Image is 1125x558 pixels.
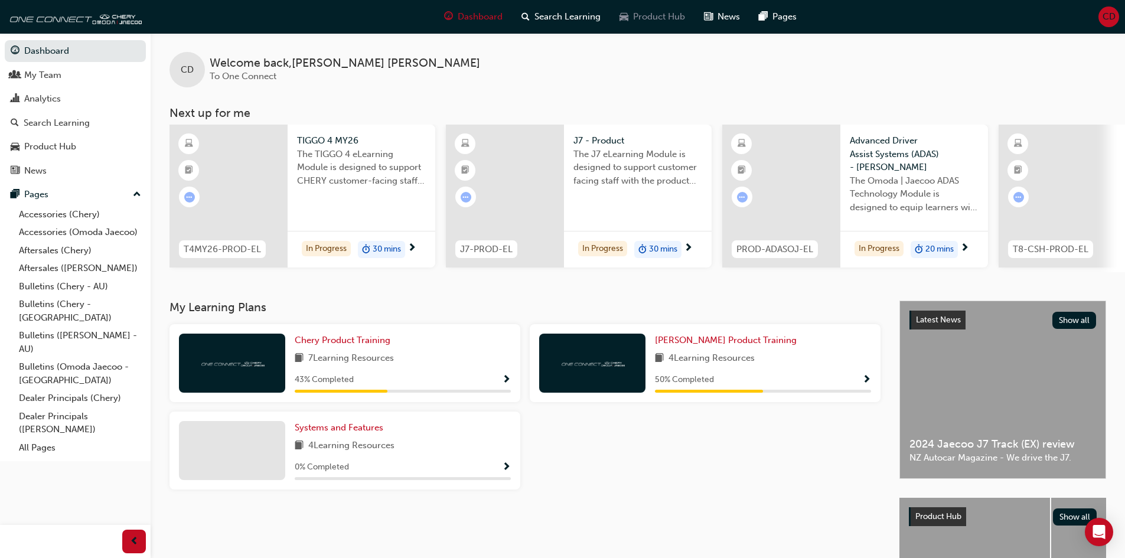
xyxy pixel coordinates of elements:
a: Bulletins ([PERSON_NAME] - AU) [14,327,146,358]
h3: Next up for me [151,106,1125,120]
span: learningResourceType_ELEARNING-icon [738,136,746,152]
button: Pages [5,184,146,205]
div: My Team [24,68,61,82]
div: Product Hub [24,140,76,154]
span: pages-icon [759,9,768,24]
span: Show Progress [502,375,511,386]
span: news-icon [11,166,19,177]
div: In Progress [855,241,904,257]
span: J7-PROD-EL [460,243,513,256]
span: learningRecordVerb_ATTEMPT-icon [461,192,471,203]
a: News [5,160,146,182]
span: duration-icon [362,242,370,257]
a: Aftersales ([PERSON_NAME]) [14,259,146,278]
span: people-icon [11,70,19,81]
span: next-icon [684,243,693,254]
span: CD [1103,10,1116,24]
span: learningRecordVerb_ATTEMPT-icon [737,192,748,203]
button: CD [1098,6,1119,27]
span: prev-icon [130,534,139,549]
a: search-iconSearch Learning [512,5,610,29]
a: Bulletins (Chery - AU) [14,278,146,296]
a: Analytics [5,88,146,110]
span: Pages [772,10,797,24]
div: In Progress [302,241,351,257]
span: chart-icon [11,94,19,105]
span: Product Hub [633,10,685,24]
a: news-iconNews [694,5,749,29]
a: car-iconProduct Hub [610,5,694,29]
span: PROD-ADASOJ-EL [736,243,813,256]
span: booktick-icon [738,163,746,178]
span: 30 mins [373,243,401,256]
div: Analytics [24,92,61,106]
a: T4MY26-PROD-ELTIGGO 4 MY26The TIGGO 4 eLearning Module is designed to support CHERY customer-faci... [169,125,435,267]
span: 0 % Completed [295,461,349,474]
a: Search Learning [5,112,146,134]
a: Dealer Principals (Chery) [14,389,146,407]
span: 4 Learning Resources [308,439,394,453]
span: 43 % Completed [295,373,354,387]
span: Chery Product Training [295,335,390,345]
span: duration-icon [915,242,923,257]
button: Show Progress [502,373,511,387]
span: learningResourceType_ELEARNING-icon [461,136,469,152]
span: book-icon [295,439,304,453]
span: news-icon [704,9,713,24]
span: The Omoda | Jaecoo ADAS Technology Module is designed to equip learners with essential knowledge ... [850,174,979,214]
a: [PERSON_NAME] Product Training [655,334,801,347]
span: booktick-icon [185,163,193,178]
span: next-icon [407,243,416,254]
span: duration-icon [638,242,647,257]
span: 50 % Completed [655,373,714,387]
a: Product HubShow all [909,507,1097,526]
div: Search Learning [24,116,90,130]
button: Show all [1053,508,1097,526]
span: Product Hub [915,511,961,521]
img: oneconnect [6,5,142,28]
span: learningRecordVerb_ATTEMPT-icon [1013,192,1024,203]
span: T8-CSH-PROD-EL [1013,243,1088,256]
span: 2024 Jaecoo J7 Track (EX) review [909,438,1096,451]
div: News [24,164,47,178]
a: Accessories (Omoda Jaecoo) [14,223,146,242]
span: 20 mins [925,243,954,256]
span: Search Learning [534,10,601,24]
a: Product Hub [5,136,146,158]
span: CD [181,63,194,77]
div: Pages [24,188,48,201]
span: Dashboard [458,10,503,24]
span: The TIGGO 4 eLearning Module is designed to support CHERY customer-facing staff with the product ... [297,148,426,188]
a: Dashboard [5,40,146,62]
span: booktick-icon [1014,163,1022,178]
span: search-icon [11,118,19,129]
button: Show all [1052,312,1097,329]
a: Bulletins (Chery - [GEOGRAPHIC_DATA]) [14,295,146,327]
span: Advanced Driver Assist Systems (ADAS) - [PERSON_NAME] [850,134,979,174]
span: search-icon [521,9,530,24]
span: Show Progress [862,375,871,386]
span: Latest News [916,315,961,325]
a: PROD-ADASOJ-ELAdvanced Driver Assist Systems (ADAS) - [PERSON_NAME]The Omoda | Jaecoo ADAS Techno... [722,125,988,267]
a: Latest NewsShow all2024 Jaecoo J7 Track (EX) reviewNZ Autocar Magazine - We drive the J7. [899,301,1106,479]
span: To One Connect [210,71,276,81]
span: 30 mins [649,243,677,256]
button: Show Progress [862,373,871,387]
img: oneconnect [560,357,625,368]
a: Latest NewsShow all [909,311,1096,329]
a: My Team [5,64,146,86]
span: NZ Autocar Magazine - We drive the J7. [909,451,1096,465]
a: Systems and Features [295,421,388,435]
span: 7 Learning Resources [308,351,394,366]
a: Chery Product Training [295,334,395,347]
span: Welcome back , [PERSON_NAME] [PERSON_NAME] [210,57,480,70]
h3: My Learning Plans [169,301,881,314]
a: pages-iconPages [749,5,806,29]
a: Accessories (Chery) [14,205,146,224]
a: All Pages [14,439,146,457]
span: learningRecordVerb_ATTEMPT-icon [184,192,195,203]
span: 4 Learning Resources [669,351,755,366]
span: guage-icon [444,9,453,24]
